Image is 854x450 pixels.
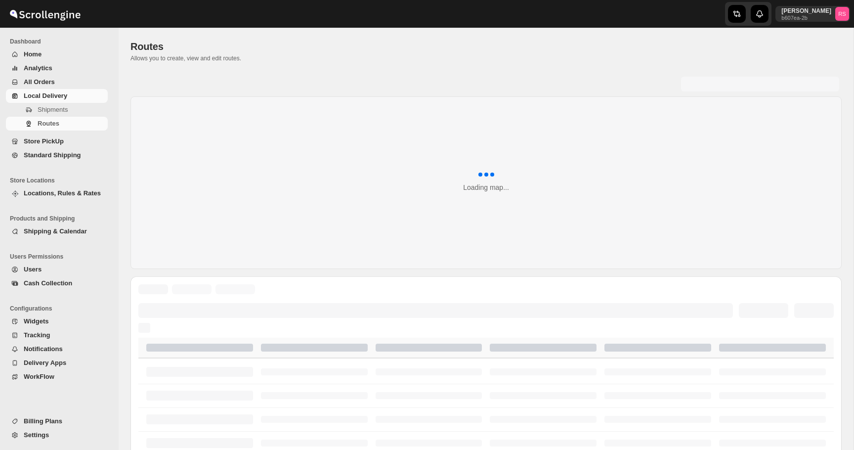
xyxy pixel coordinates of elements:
span: Dashboard [10,38,112,45]
span: Shipments [38,106,68,113]
span: Home [24,50,42,58]
span: Analytics [24,64,52,72]
span: Users Permissions [10,253,112,261]
button: Shipments [6,103,108,117]
button: Locations, Rules & Rates [6,186,108,200]
span: Widgets [24,317,48,325]
button: Routes [6,117,108,131]
span: Settings [24,431,49,439]
button: Settings [6,428,108,442]
span: Routes [130,41,164,52]
button: User menu [775,6,850,22]
span: Local Delivery [24,92,67,99]
span: Configurations [10,305,112,313]
button: WorkFlow [6,370,108,384]
div: Loading map... [463,182,509,192]
button: Tracking [6,328,108,342]
p: Allows you to create, view and edit routes. [130,54,842,62]
img: ScrollEngine [8,1,82,26]
span: WorkFlow [24,373,54,380]
span: Store Locations [10,177,112,184]
p: b607ea-2b [781,15,831,21]
span: Cash Collection [24,279,72,287]
span: All Orders [24,78,55,86]
button: Cash Collection [6,276,108,290]
button: Analytics [6,61,108,75]
button: Widgets [6,315,108,328]
span: Routes [38,120,59,127]
button: Home [6,47,108,61]
text: RS [838,11,846,17]
button: Billing Plans [6,414,108,428]
span: Standard Shipping [24,151,81,159]
span: Products and Shipping [10,215,112,223]
span: Users [24,266,42,273]
span: Store PickUp [24,137,64,145]
span: Romil Seth [835,7,849,21]
span: Locations, Rules & Rates [24,189,101,197]
button: Users [6,263,108,276]
span: Shipping & Calendar [24,227,87,235]
span: Delivery Apps [24,359,66,366]
p: [PERSON_NAME] [781,7,831,15]
span: Tracking [24,331,50,339]
span: Notifications [24,345,63,353]
button: Notifications [6,342,108,356]
button: Shipping & Calendar [6,225,108,238]
span: Billing Plans [24,417,62,425]
button: Delivery Apps [6,356,108,370]
button: All Orders [6,75,108,89]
